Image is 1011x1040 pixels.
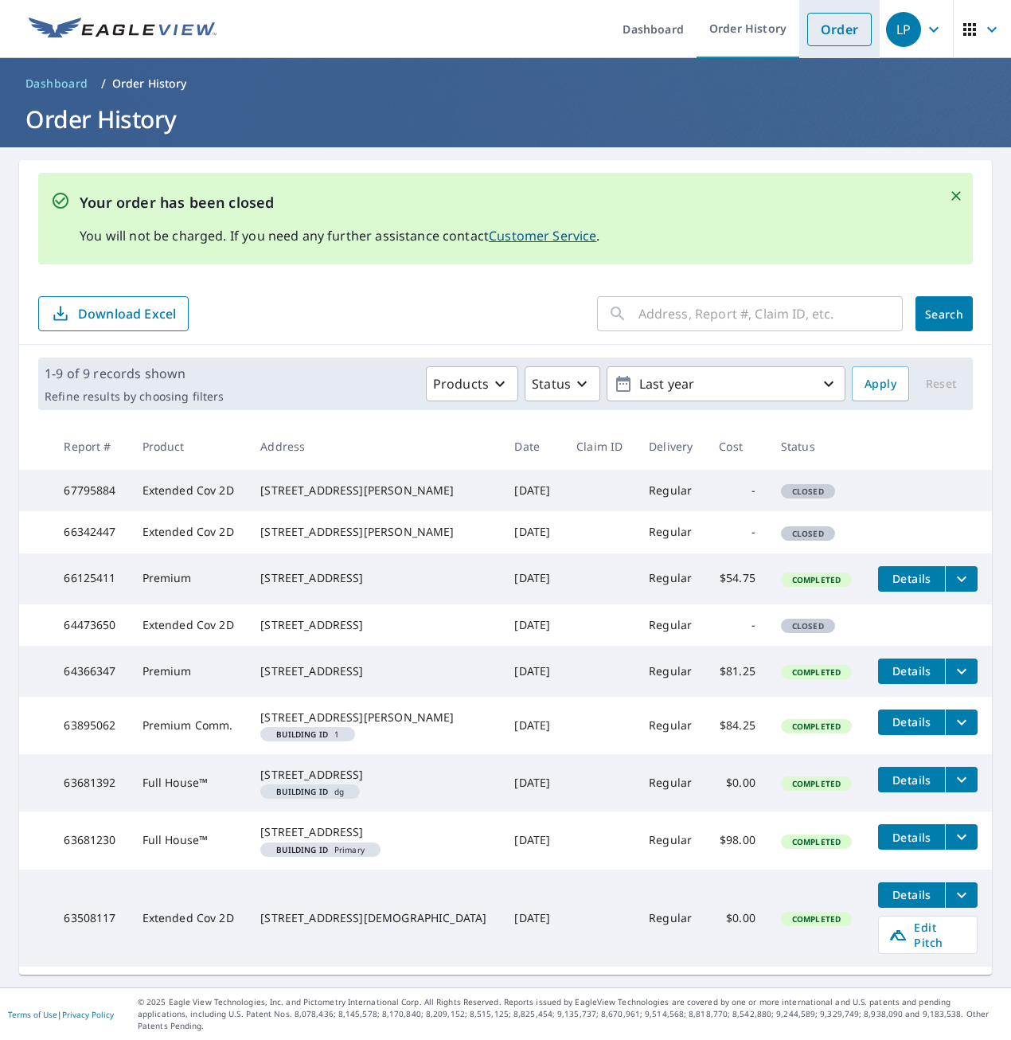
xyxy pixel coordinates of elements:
[783,486,833,497] span: Closed
[636,754,706,811] td: Regular
[260,524,489,540] div: [STREET_ADDRESS][PERSON_NAME]
[636,646,706,697] td: Regular
[130,423,248,470] th: Product
[130,511,248,553] td: Extended Cov 2D
[636,811,706,869] td: Regular
[945,659,978,684] button: filesDropdownBtn-64366347
[138,996,1003,1032] p: © 2025 Eagle View Technologies, Inc. and Pictometry International Corp. All Rights Reserved. Repo...
[502,604,564,646] td: [DATE]
[706,811,768,869] td: $98.00
[888,887,935,902] span: Details
[502,511,564,553] td: [DATE]
[783,667,850,678] span: Completed
[260,570,489,586] div: [STREET_ADDRESS]
[768,423,866,470] th: Status
[945,882,978,908] button: filesDropdownBtn-63508117
[502,470,564,511] td: [DATE]
[260,710,489,725] div: [STREET_ADDRESS][PERSON_NAME]
[260,483,489,498] div: [STREET_ADDRESS][PERSON_NAME]
[945,710,978,735] button: filesDropdownBtn-63895062
[878,916,978,954] a: Edit Pitch
[130,870,248,967] td: Extended Cov 2D
[489,227,596,244] a: Customer Service
[19,71,95,96] a: Dashboard
[51,811,129,869] td: 63681230
[78,305,176,323] p: Download Excel
[502,754,564,811] td: [DATE]
[638,291,903,336] input: Address, Report #, Claim ID, etc.
[51,754,129,811] td: 63681392
[525,366,600,401] button: Status
[260,824,489,840] div: [STREET_ADDRESS]
[636,604,706,646] td: Regular
[8,1010,114,1019] p: |
[502,811,564,869] td: [DATE]
[101,74,106,93] li: /
[888,714,935,729] span: Details
[130,697,248,754] td: Premium Comm.
[783,528,833,539] span: Closed
[945,824,978,850] button: filesDropdownBtn-63681230
[112,76,187,92] p: Order History
[51,553,129,604] td: 66125411
[502,646,564,697] td: [DATE]
[706,470,768,511] td: -
[888,830,935,845] span: Details
[248,423,502,470] th: Address
[51,423,129,470] th: Report #
[783,836,850,847] span: Completed
[783,721,850,732] span: Completed
[130,811,248,869] td: Full House™
[51,646,129,697] td: 64366347
[38,296,189,331] button: Download Excel
[130,754,248,811] td: Full House™
[19,71,992,96] nav: breadcrumb
[29,18,217,41] img: EV Logo
[706,604,768,646] td: -
[260,617,489,633] div: [STREET_ADDRESS]
[636,697,706,754] td: Regular
[45,364,224,383] p: 1-9 of 9 records shown
[51,697,129,754] td: 63895062
[130,553,248,604] td: Premium
[928,307,960,322] span: Search
[80,226,600,245] p: You will not be charged. If you need any further assistance contact .
[276,846,328,854] em: Building ID
[433,374,489,393] p: Products
[888,920,967,950] span: Edit Pitch
[878,710,945,735] button: detailsBtn-63895062
[636,423,706,470] th: Delivery
[878,767,945,792] button: detailsBtn-63681392
[130,470,248,511] td: Extended Cov 2D
[260,663,489,679] div: [STREET_ADDRESS]
[783,913,850,925] span: Completed
[19,103,992,135] h1: Order History
[502,553,564,604] td: [DATE]
[878,882,945,908] button: detailsBtn-63508117
[267,788,353,796] span: dg
[636,553,706,604] td: Regular
[636,870,706,967] td: Regular
[636,470,706,511] td: Regular
[878,659,945,684] button: detailsBtn-64366347
[633,370,819,398] p: Last year
[276,730,328,738] em: Building ID
[502,697,564,754] td: [DATE]
[706,511,768,553] td: -
[706,553,768,604] td: $54.75
[502,870,564,967] td: [DATE]
[267,730,349,738] span: 1
[706,646,768,697] td: $81.25
[852,366,909,401] button: Apply
[807,13,872,46] a: Order
[260,910,489,926] div: [STREET_ADDRESS][DEMOGRAPHIC_DATA]
[51,470,129,511] td: 67795884
[706,754,768,811] td: $0.00
[276,788,328,796] em: Building ID
[878,566,945,592] button: detailsBtn-66125411
[783,620,833,631] span: Closed
[865,374,896,394] span: Apply
[946,186,966,206] button: Close
[51,604,129,646] td: 64473650
[267,846,374,854] span: Primary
